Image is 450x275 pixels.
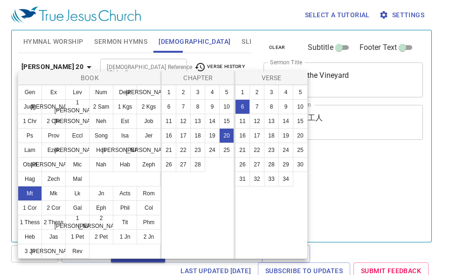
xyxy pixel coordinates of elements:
button: 3 Jn [18,244,42,259]
button: Lev [65,85,90,100]
button: 20 [293,128,308,143]
button: 2 [249,85,264,100]
button: Zeph [137,157,161,172]
button: 25 [293,143,308,158]
button: Phil [113,200,137,215]
button: 6 [235,99,250,114]
button: [PERSON_NAME] [65,114,90,129]
button: 5 [219,85,234,100]
button: 26 [235,157,250,172]
button: 2 Jn [137,229,161,244]
button: 29 [278,157,293,172]
button: 27 [176,157,191,172]
button: Acts [113,186,137,201]
button: 2 [176,85,191,100]
button: Eph [89,200,113,215]
button: 22 [176,143,191,158]
button: 24 [278,143,293,158]
button: 11 [235,114,250,129]
button: 2 Chr [42,114,66,129]
button: 2 [PERSON_NAME] [89,215,113,230]
button: 8 [190,99,205,114]
button: 21 [235,143,250,158]
button: Col [137,200,161,215]
button: Song [89,128,113,143]
button: 9 [278,99,293,114]
button: Phm [137,215,161,230]
button: Job [137,114,161,129]
button: 1 Chr [18,114,42,129]
button: Tit [113,215,137,230]
button: [PERSON_NAME] [137,85,161,100]
button: [PERSON_NAME] [42,244,66,259]
button: Eccl [65,128,90,143]
button: 16 [235,128,250,143]
button: 3 [190,85,205,100]
button: Mal [65,172,90,186]
button: 31 [235,172,250,186]
button: 10 [219,99,234,114]
button: 4 [205,85,220,100]
button: 9 [205,99,220,114]
button: 1 [PERSON_NAME] [65,215,90,230]
button: 2 Sam [89,99,113,114]
button: 23 [190,143,205,158]
button: Deut [113,85,137,100]
button: 25 [219,143,234,158]
button: Rom [137,186,161,201]
button: Num [89,85,113,100]
button: 13 [190,114,205,129]
button: Obad [18,157,42,172]
button: 12 [249,114,264,129]
button: 16 [161,128,176,143]
button: Mk [42,186,66,201]
button: 2 Cor [42,200,66,215]
button: 20 [219,128,234,143]
button: 24 [205,143,220,158]
button: 1 [235,85,250,100]
button: 12 [176,114,191,129]
button: 19 [205,128,220,143]
button: [PERSON_NAME] [42,157,66,172]
button: [PERSON_NAME] [113,143,137,158]
p: Verse [237,73,305,82]
button: 1 Jn [113,229,137,244]
button: Jer [137,128,161,143]
button: 33 [264,172,279,186]
button: Neh [89,114,113,129]
button: 5 [293,85,308,100]
button: 2 Thess [42,215,66,230]
button: [PERSON_NAME] [42,99,66,114]
button: 1 Kgs [113,99,137,114]
button: 1 Cor [18,200,42,215]
button: [PERSON_NAME] [137,143,161,158]
button: Ezek [42,143,66,158]
button: Gen [18,85,42,100]
button: 15 [219,114,234,129]
button: Zech [42,172,66,186]
button: 11 [161,114,176,129]
button: Est [113,114,137,129]
button: 30 [293,157,308,172]
button: 1 [PERSON_NAME] [65,99,90,114]
button: 15 [293,114,308,129]
button: Heb [18,229,42,244]
button: 7 [249,99,264,114]
button: 32 [249,172,264,186]
button: 1 Pet [65,229,90,244]
button: 23 [264,143,279,158]
button: 18 [264,128,279,143]
button: 27 [249,157,264,172]
button: [PERSON_NAME] [65,143,90,158]
button: 1 [161,85,176,100]
button: Mt [18,186,42,201]
button: 2 Pet [89,229,113,244]
button: Nah [89,157,113,172]
button: 21 [161,143,176,158]
button: 10 [293,99,308,114]
button: 28 [264,157,279,172]
button: Mic [65,157,90,172]
button: Hag [18,172,42,186]
p: Chapter [164,73,233,82]
button: 8 [264,99,279,114]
